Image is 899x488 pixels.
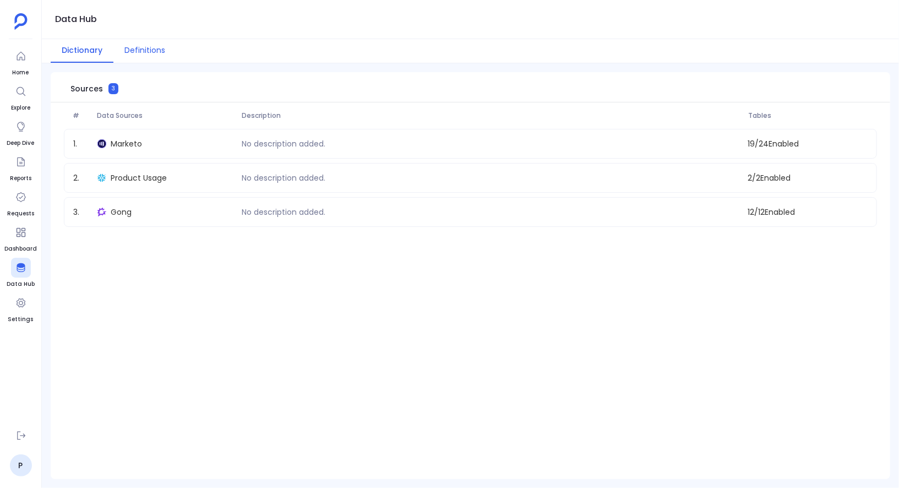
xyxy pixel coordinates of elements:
a: Dashboard [4,223,37,253]
img: petavue logo [14,13,28,30]
span: Data Hub [7,280,35,289]
span: Requests [7,209,34,218]
span: Reports [10,174,31,183]
span: 3 . [69,207,93,218]
button: Dictionary [51,39,113,63]
a: Home [11,46,31,77]
p: No description added. [237,138,330,150]
span: Deep Dive [7,139,35,148]
a: Deep Dive [7,117,35,148]
span: Home [11,68,31,77]
span: # [68,111,92,120]
a: Data Hub [7,258,35,289]
a: Reports [10,152,31,183]
p: No description added. [237,172,330,184]
h1: Data Hub [55,12,97,27]
span: Explore [11,104,31,112]
span: Sources [70,83,103,94]
span: Description [237,111,744,120]
span: 2 . [69,172,93,184]
a: Requests [7,187,34,218]
p: No description added. [237,207,330,218]
span: 12 / 12 Enabled [744,207,872,218]
span: Tables [744,111,873,120]
a: Settings [8,293,34,324]
button: Definitions [113,39,176,63]
span: Settings [8,315,34,324]
span: 2 / 2 Enabled [744,172,872,184]
a: P [10,454,32,476]
span: 19 / 24 Enabled [744,138,872,150]
span: Gong [111,207,132,218]
span: 3 [108,83,118,94]
span: Product Usage [111,172,167,183]
span: 1 . [69,138,93,150]
a: Explore [11,82,31,112]
span: Data Sources [92,111,237,120]
span: Dashboard [4,245,37,253]
span: Marketo [111,138,142,149]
